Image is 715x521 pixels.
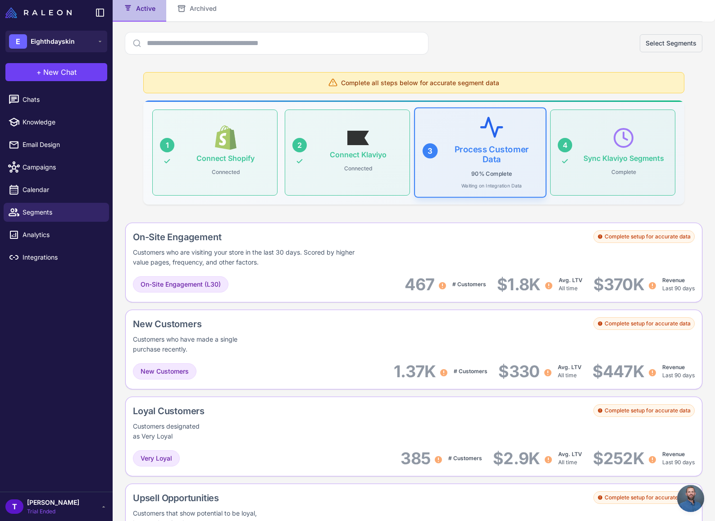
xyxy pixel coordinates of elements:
[23,95,102,105] span: Chats
[461,182,521,189] p: Waiting on Integration Data
[5,7,72,18] img: Raleon Logo
[559,277,583,283] span: Avg. LTV
[493,448,552,469] div: $2.9K
[5,499,23,514] div: T
[558,364,582,370] span: Avg. LTV
[208,166,243,178] p: Connected
[498,361,552,382] div: $330
[448,455,482,462] span: # Customers
[422,143,437,158] div: 3
[559,276,583,292] div: All time
[141,279,221,289] span: On-Site Engagement (L30)
[141,453,172,463] span: Very Loyal
[133,317,294,331] div: New Customers
[27,498,79,507] span: [PERSON_NAME]
[662,363,695,379] div: Last 90 days
[608,166,640,178] p: Complete
[583,154,664,163] h3: Sync Klaviyo Segments
[4,158,109,177] a: Campaigns
[593,404,695,417] div: Complete setup for accurate data
[445,144,538,164] h3: Process Customer Data
[593,317,695,330] div: Complete setup for accurate data
[593,274,657,295] div: $370K
[454,368,487,375] span: # Customers
[43,67,77,78] span: New Chat
[405,274,447,295] div: 467
[23,117,102,127] span: Knowledge
[467,168,515,180] p: 90% Complete
[662,277,685,283] span: Revenue
[640,34,702,52] button: Select Segments
[292,138,307,152] div: 2
[4,135,109,154] a: Email Design
[593,230,695,243] div: Complete setup for accurate data
[558,451,582,457] span: Avg. LTV
[558,363,582,379] div: All time
[341,163,376,174] p: Connected
[5,63,107,81] button: +New Chat
[133,421,205,441] div: Customers designated as Very Loyal
[5,31,107,52] button: EEighthdayskin
[662,450,695,466] div: Last 90 days
[401,448,443,469] div: 385
[341,78,499,87] span: Complete all steps below for accurate segment data
[5,7,75,18] a: Raleon Logo
[662,451,685,457] span: Revenue
[36,67,41,78] span: +
[23,230,102,240] span: Analytics
[4,248,109,267] a: Integrations
[558,138,572,152] div: 4
[141,366,189,376] span: New Customers
[23,252,102,262] span: Integrations
[4,180,109,199] a: Calendar
[133,247,366,267] div: Customers who are visiting your store in the last 30 days. Scored by higher value pages, frequenc...
[4,90,109,109] a: Chats
[160,138,174,152] div: 1
[23,162,102,172] span: Campaigns
[23,140,102,150] span: Email Design
[133,230,482,244] div: On-Site Engagement
[133,404,241,418] div: Loyal Customers
[196,154,255,163] h3: Connect Shopify
[27,507,79,516] span: Trial Ended
[133,491,334,505] div: Upsell Opportunities
[592,361,657,382] div: $447K
[133,334,240,354] div: Customers who have made a single purchase recently.
[662,276,695,292] div: Last 90 days
[497,274,553,295] div: $1.8K
[9,34,27,49] div: E
[593,448,657,469] div: $252K
[23,207,102,217] span: Segments
[4,203,109,222] a: Segments
[558,450,582,466] div: All time
[452,281,486,288] span: # Customers
[662,364,685,370] span: Revenue
[4,225,109,244] a: Analytics
[23,185,102,195] span: Calendar
[330,151,387,159] h3: Connect Klaviyo
[4,113,109,132] a: Knowledge
[31,37,75,46] span: Eighthdayskin
[593,491,695,504] div: Complete setup for accurate data
[677,485,704,512] div: Open chat
[394,361,448,382] div: 1.37K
